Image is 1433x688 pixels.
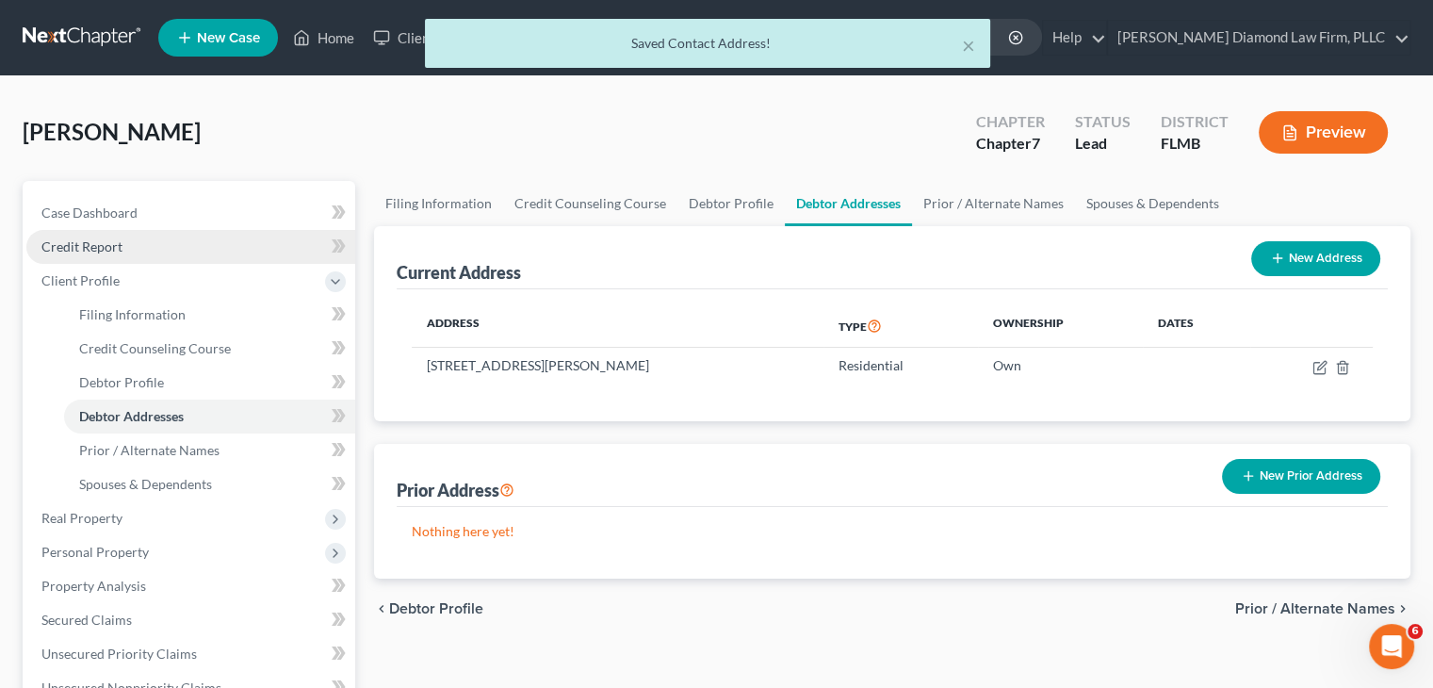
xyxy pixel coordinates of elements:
[64,332,355,366] a: Credit Counseling Course
[41,646,197,662] span: Unsecured Priority Claims
[1222,459,1380,494] button: New Prior Address
[976,111,1045,133] div: Chapter
[79,306,186,322] span: Filing Information
[64,298,355,332] a: Filing Information
[1369,624,1414,669] iframe: Intercom live chat
[677,181,785,226] a: Debtor Profile
[1235,601,1395,616] span: Prior / Alternate Names
[23,118,201,145] span: [PERSON_NAME]
[41,510,122,526] span: Real Property
[64,434,355,467] a: Prior / Alternate Names
[1075,181,1230,226] a: Spouses & Dependents
[1143,304,1250,348] th: Dates
[823,348,979,384] td: Residential
[1075,111,1131,133] div: Status
[26,569,355,603] a: Property Analysis
[912,181,1075,226] a: Prior / Alternate Names
[389,601,483,616] span: Debtor Profile
[412,304,823,348] th: Address
[1161,111,1229,133] div: District
[41,205,138,221] span: Case Dashboard
[978,304,1142,348] th: Ownership
[962,34,975,57] button: ×
[79,374,164,390] span: Debtor Profile
[41,272,120,288] span: Client Profile
[26,196,355,230] a: Case Dashboard
[79,476,212,492] span: Spouses & Dependents
[79,442,220,458] span: Prior / Alternate Names
[1075,133,1131,155] div: Lead
[79,340,231,356] span: Credit Counseling Course
[374,601,389,616] i: chevron_left
[503,181,677,226] a: Credit Counseling Course
[1251,241,1380,276] button: New Address
[26,603,355,637] a: Secured Claims
[823,304,979,348] th: Type
[1032,134,1040,152] span: 7
[374,601,483,616] button: chevron_left Debtor Profile
[785,181,912,226] a: Debtor Addresses
[976,133,1045,155] div: Chapter
[1395,601,1410,616] i: chevron_right
[64,400,355,434] a: Debtor Addresses
[412,522,1373,541] p: Nothing here yet!
[1259,111,1388,154] button: Preview
[397,261,521,284] div: Current Address
[1161,133,1229,155] div: FLMB
[26,230,355,264] a: Credit Report
[1408,624,1423,639] span: 6
[978,348,1142,384] td: Own
[397,479,514,501] div: Prior Address
[41,544,149,560] span: Personal Property
[374,181,503,226] a: Filing Information
[64,366,355,400] a: Debtor Profile
[64,467,355,501] a: Spouses & Dependents
[440,34,975,53] div: Saved Contact Address!
[41,578,146,594] span: Property Analysis
[41,238,122,254] span: Credit Report
[26,637,355,671] a: Unsecured Priority Claims
[41,612,132,628] span: Secured Claims
[1235,601,1410,616] button: Prior / Alternate Names chevron_right
[79,408,184,424] span: Debtor Addresses
[412,348,823,384] td: [STREET_ADDRESS][PERSON_NAME]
